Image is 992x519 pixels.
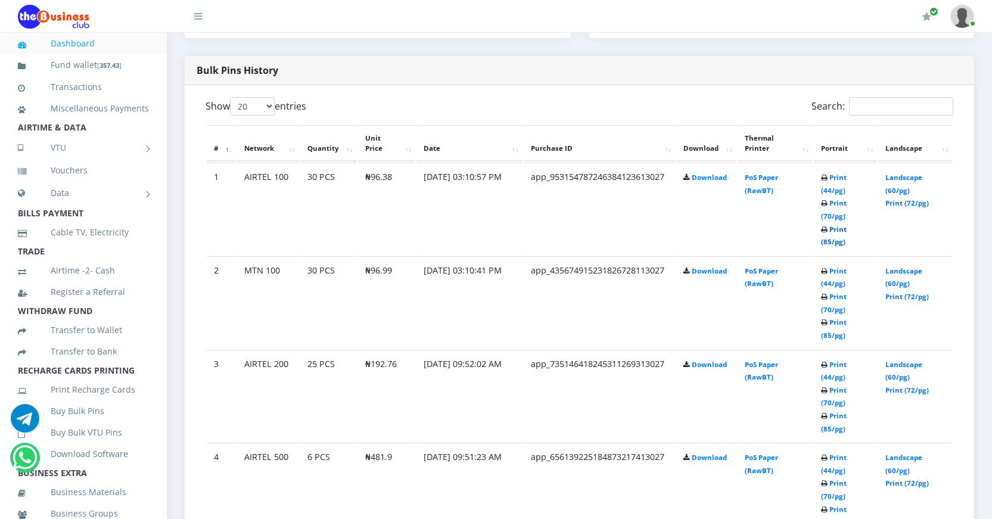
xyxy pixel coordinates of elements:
[18,478,149,506] a: Business Materials
[97,61,122,70] small: [ ]
[849,97,953,116] input: Search:
[885,198,929,207] a: Print (72/pg)
[821,411,847,433] a: Print (85/pg)
[207,256,236,349] td: 2
[358,163,415,255] td: ₦96.38
[692,173,727,182] a: Download
[950,5,974,28] img: User
[692,453,727,462] a: Download
[300,256,357,349] td: 30 PCS
[885,453,922,475] a: Landscape (60/pg)
[416,125,523,162] th: Date: activate to sort column ascending
[13,452,37,472] a: Chat for support
[18,219,149,246] a: Cable TV, Electricity
[18,257,149,284] a: Airtime -2- Cash
[814,125,877,162] th: Portrait: activate to sort column ascending
[821,292,847,314] a: Print (70/pg)
[18,376,149,403] a: Print Recharge Cards
[300,163,357,255] td: 30 PCS
[18,316,149,344] a: Transfer to Wallet
[692,266,727,275] a: Download
[885,386,929,394] a: Print (72/pg)
[821,453,847,475] a: Print (44/pg)
[18,73,149,101] a: Transactions
[18,51,149,79] a: Fund wallet[357.43]
[878,125,952,162] th: Landscape: activate to sort column ascending
[885,173,922,195] a: Landscape (60/pg)
[18,30,149,57] a: Dashboard
[524,350,675,442] td: app_735146418245311269313027
[745,453,778,475] a: PoS Paper (RawBT)
[416,350,523,442] td: [DATE] 09:52:02 AM
[885,292,929,301] a: Print (72/pg)
[99,61,119,70] b: 357.43
[207,125,236,162] th: #: activate to sort column descending
[358,350,415,442] td: ₦192.76
[18,440,149,468] a: Download Software
[237,350,299,442] td: AIRTEL 200
[821,198,847,220] a: Print (70/pg)
[358,256,415,349] td: ₦96.99
[18,178,149,208] a: Data
[738,125,813,162] th: Thermal Printer: activate to sort column ascending
[237,125,299,162] th: Network: activate to sort column ascending
[821,360,847,382] a: Print (44/pg)
[745,173,778,195] a: PoS Paper (RawBT)
[524,125,675,162] th: Purchase ID: activate to sort column ascending
[11,413,39,433] a: Chat for support
[885,266,922,288] a: Landscape (60/pg)
[18,5,89,29] img: Logo
[821,318,847,340] a: Print (85/pg)
[885,478,929,487] a: Print (72/pg)
[676,125,736,162] th: Download: activate to sort column ascending
[237,256,299,349] td: MTN 100
[18,278,149,306] a: Register a Referral
[811,97,953,116] label: Search:
[18,157,149,184] a: Vouchers
[821,478,847,501] a: Print (70/pg)
[207,163,236,255] td: 1
[197,64,278,77] strong: Bulk Pins History
[18,338,149,365] a: Transfer to Bank
[18,419,149,446] a: Buy Bulk VTU Pins
[745,360,778,382] a: PoS Paper (RawBT)
[524,256,675,349] td: app_435674915231826728113027
[821,225,847,247] a: Print (85/pg)
[922,12,931,21] i: Renew/Upgrade Subscription
[300,125,357,162] th: Quantity: activate to sort column ascending
[885,360,922,382] a: Landscape (60/pg)
[821,386,847,408] a: Print (70/pg)
[524,163,675,255] td: app_953154787246384123613027
[18,133,149,163] a: VTU
[18,95,149,122] a: Miscellaneous Payments
[300,350,357,442] td: 25 PCS
[745,266,778,288] a: PoS Paper (RawBT)
[416,256,523,349] td: [DATE] 03:10:41 PM
[821,173,847,195] a: Print (44/pg)
[206,97,306,116] label: Show entries
[230,97,275,116] select: Showentries
[237,163,299,255] td: AIRTEL 100
[692,360,727,369] a: Download
[929,7,938,16] span: Renew/Upgrade Subscription
[207,350,236,442] td: 3
[821,266,847,288] a: Print (44/pg)
[416,163,523,255] td: [DATE] 03:10:57 PM
[358,125,415,162] th: Unit Price: activate to sort column ascending
[18,397,149,425] a: Buy Bulk Pins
